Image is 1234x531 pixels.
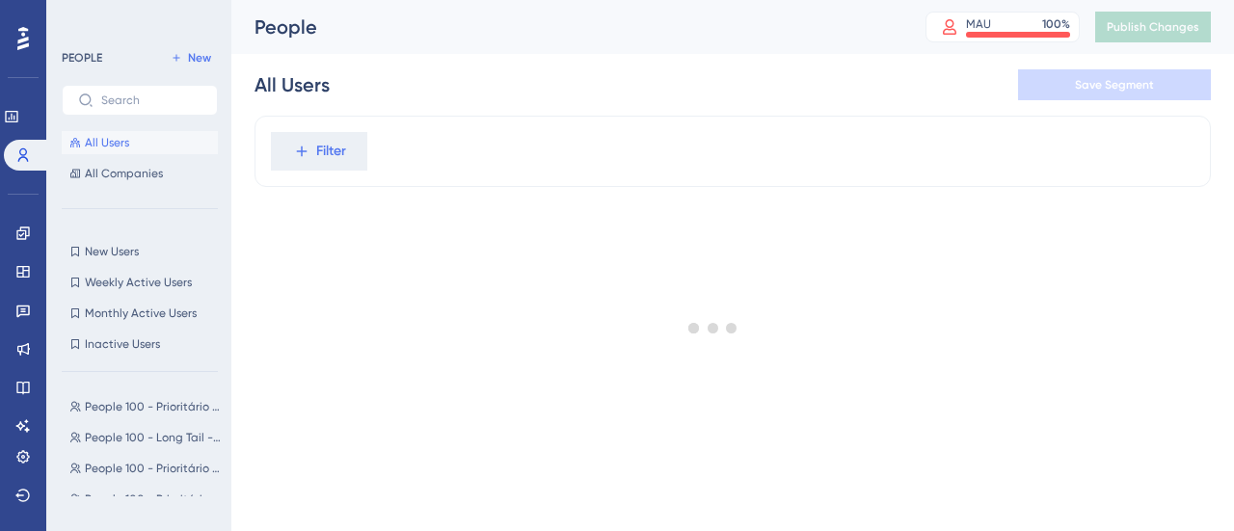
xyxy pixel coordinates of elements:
button: Inactive Users [62,332,218,356]
button: People 100 - Long Tail - [PERSON_NAME] [62,426,229,449]
button: All Users [62,131,218,154]
span: All Companies [85,166,163,181]
button: People 100 - Prioritário - [PERSON_NAME] [62,457,229,480]
span: People 100 - Prioritário - [PERSON_NAME] [85,461,222,476]
span: People 100 - Long Tail - [PERSON_NAME] [85,430,222,445]
span: People 100 - Prioritário - [PERSON_NAME] [85,491,222,507]
button: All Companies [62,162,218,185]
div: People [255,13,877,40]
button: Publish Changes [1095,12,1211,42]
div: All Users [255,71,330,98]
span: New [188,50,211,66]
div: PEOPLE [62,50,102,66]
span: Monthly Active Users [85,305,197,321]
span: All Users [85,135,129,150]
button: People 100 - Prioritário - [PERSON_NAME] [PERSON_NAME] [62,395,229,418]
span: Save Segment [1075,77,1154,93]
span: Weekly Active Users [85,275,192,290]
button: Save Segment [1018,69,1211,100]
button: New Users [62,240,218,263]
button: People 100 - Prioritário - [PERSON_NAME] [62,488,229,511]
span: Publish Changes [1107,19,1199,35]
button: Monthly Active Users [62,302,218,325]
button: Weekly Active Users [62,271,218,294]
button: New [164,46,218,69]
span: People 100 - Prioritário - [PERSON_NAME] [PERSON_NAME] [85,399,222,414]
div: MAU [966,16,991,32]
span: New Users [85,244,139,259]
span: Inactive Users [85,336,160,352]
input: Search [101,93,201,107]
div: 100 % [1042,16,1070,32]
